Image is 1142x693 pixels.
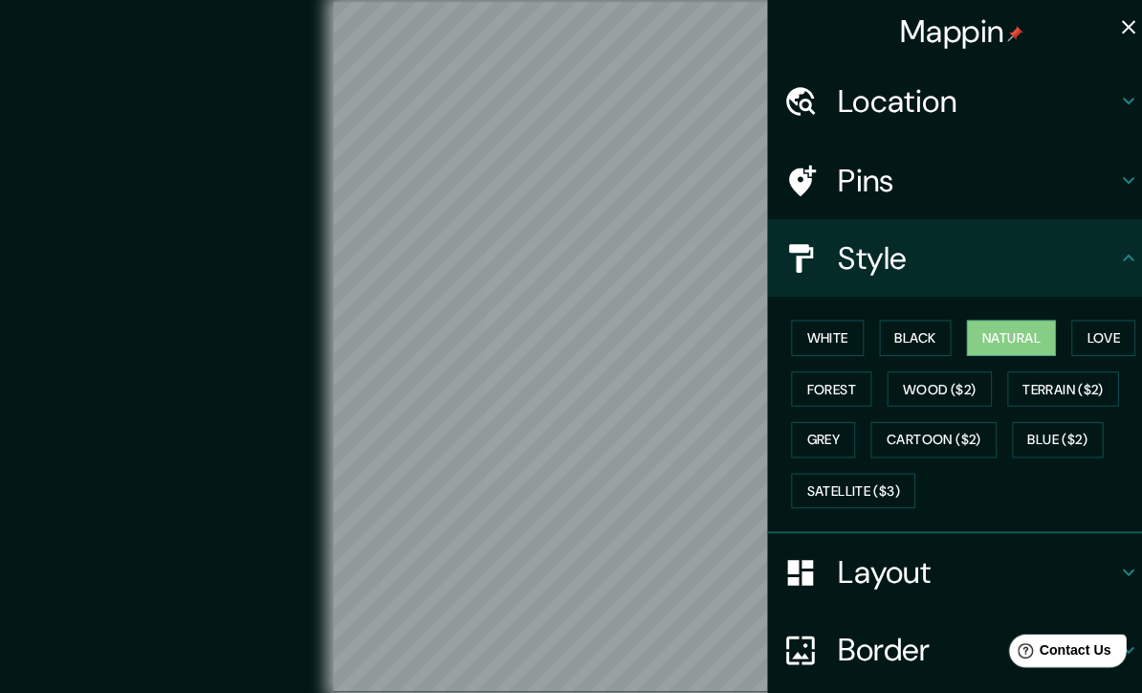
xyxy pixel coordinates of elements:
button: Cartoon ($2) [861,416,985,452]
button: Terrain ($2) [996,367,1107,402]
div: Style [759,216,1142,293]
h4: Style [828,235,1104,274]
button: Satellite ($3) [782,467,905,503]
button: Grey [782,416,846,452]
h4: Location [828,80,1104,119]
button: White [782,316,854,351]
h4: Pins [828,159,1104,197]
button: Natural [955,316,1043,351]
button: Wood ($2) [877,367,980,402]
div: Pins [759,140,1142,216]
canvas: Map [331,2,812,682]
button: Black [869,316,941,351]
img: pin-icon.png [996,26,1011,41]
button: Forest [782,367,862,402]
div: Layout [759,526,1142,603]
button: Blue ($2) [1000,416,1090,452]
div: Border [759,603,1142,680]
h4: Border [828,622,1104,660]
h4: Mappin [890,11,1012,50]
div: Location [759,61,1142,138]
h4: Layout [828,546,1104,584]
button: Love [1059,316,1122,351]
iframe: Help widget launcher [972,618,1121,672]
